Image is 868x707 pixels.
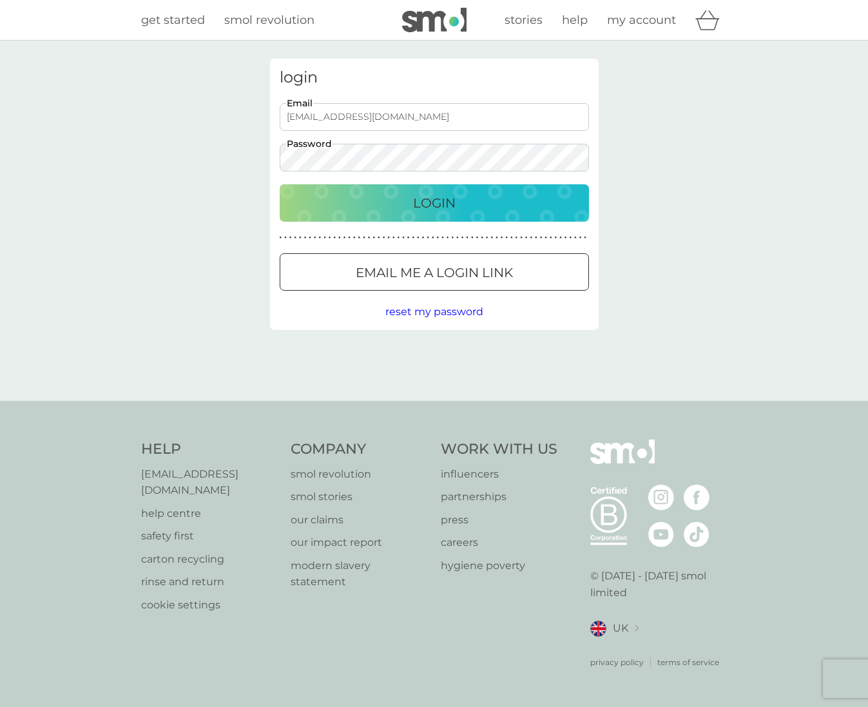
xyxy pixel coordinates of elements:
p: ● [432,235,434,241]
p: ● [348,235,351,241]
p: ● [402,235,405,241]
p: ● [412,235,414,241]
p: ● [481,235,483,241]
a: cookie settings [141,597,278,614]
p: ● [564,235,567,241]
p: ● [353,235,356,241]
p: Login [413,193,456,213]
p: influencers [441,466,557,483]
img: select a new location [635,625,639,632]
p: ● [550,235,552,241]
span: help [562,13,588,27]
p: ● [280,235,282,241]
p: ● [569,235,572,241]
p: ● [579,235,582,241]
p: ● [363,235,365,241]
h4: Work With Us [441,440,557,460]
p: carton recycling [141,551,278,568]
p: ● [299,235,302,241]
p: ● [447,235,449,241]
a: smol revolution [224,11,314,30]
img: visit the smol Facebook page [684,485,709,510]
span: my account [607,13,676,27]
span: stories [505,13,543,27]
a: terms of service [657,656,719,668]
p: ● [368,235,371,241]
span: reset my password [385,305,483,318]
a: help [562,11,588,30]
a: safety first [141,528,278,545]
p: ● [451,235,454,241]
p: modern slavery statement [291,557,428,590]
p: ● [422,235,425,241]
a: privacy policy [590,656,644,668]
a: [EMAIL_ADDRESS][DOMAIN_NAME] [141,466,278,499]
p: ● [490,235,493,241]
p: ● [496,235,498,241]
a: our impact report [291,534,428,551]
p: ● [304,235,307,241]
span: smol revolution [224,13,314,27]
p: ● [383,235,385,241]
p: ● [525,235,528,241]
p: ● [545,235,547,241]
a: smol revolution [291,466,428,483]
p: ● [501,235,503,241]
p: ● [319,235,322,241]
div: basket [695,7,728,33]
p: press [441,512,557,528]
p: ● [559,235,562,241]
img: smol [590,440,655,483]
a: our claims [291,512,428,528]
h4: Help [141,440,278,460]
p: rinse and return [141,574,278,590]
span: UK [613,620,628,637]
a: smol stories [291,489,428,505]
img: UK flag [590,621,606,637]
a: partnerships [441,489,557,505]
p: ● [323,235,326,241]
p: ● [540,235,543,241]
p: ● [417,235,420,241]
img: smol [402,8,467,32]
p: ● [309,235,311,241]
p: ● [486,235,488,241]
img: visit the smol Youtube page [648,521,674,547]
a: get started [141,11,205,30]
p: Email me a login link [356,262,513,283]
p: ● [510,235,513,241]
span: get started [141,13,205,27]
img: visit the smol Instagram page [648,485,674,510]
p: ● [378,235,380,241]
a: hygiene poverty [441,557,557,574]
p: ● [535,235,537,241]
p: ● [456,235,459,241]
p: ● [314,235,316,241]
p: ● [584,235,586,241]
p: ● [329,235,331,241]
p: ● [520,235,523,241]
p: ● [333,235,336,241]
p: ● [574,235,577,241]
p: ● [372,235,375,241]
p: ● [441,235,444,241]
p: ● [466,235,468,241]
p: ● [338,235,341,241]
a: careers [441,534,557,551]
p: ● [476,235,479,241]
p: ● [392,235,395,241]
p: ● [294,235,296,241]
a: help centre [141,505,278,522]
button: Email me a login link [280,253,589,291]
h4: Company [291,440,428,460]
p: ● [471,235,474,241]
